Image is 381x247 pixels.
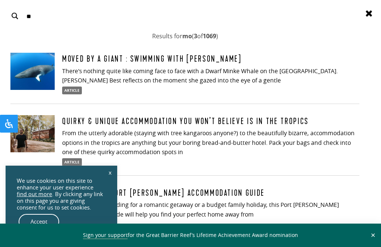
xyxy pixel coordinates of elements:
[62,66,359,85] p: There's nothing quite like coming face to face with a Dwarf Minke Whale on the [GEOGRAPHIC_DATA]....
[62,158,82,166] p: article
[19,214,59,230] a: Accept
[4,119,13,128] svg: Open Accessibility Panel
[105,164,115,181] a: x
[10,53,359,95] a: Moved By a Giant : Swimming With [PERSON_NAME] There's nothing quite like coming face to face wit...
[83,231,298,239] span: for the Great Barrier Reef’s Lifetime Achievement Award nomination
[369,232,377,238] button: Close
[7,9,22,23] button: Search magnifier button
[28,9,361,23] form: Search form
[62,187,265,201] h4: The ultimate Port [PERSON_NAME] accommodation guide
[83,231,128,239] a: Sign your support
[62,129,359,157] p: From the utterly adorable (staying with tree kangaroos anyone?) to the beautifully bizarre, accom...
[62,53,241,66] h4: Moved By a Giant : Swimming With [PERSON_NAME]
[17,178,106,211] div: We use cookies on this site to enhance your user experience . By clicking any link on this page y...
[10,115,359,166] a: Quirky & unique accommodation you won’t believe is in the tropics From the utterly adorable (stay...
[17,191,52,198] a: find out more
[203,32,216,40] strong: 1069
[182,32,192,40] strong: mo
[9,29,361,43] div: Results for ( of )
[10,187,359,229] a: The ultimate Port [PERSON_NAME] accommodation guide Whether you're heading for a romantic getaway...
[62,115,309,129] h4: Quirky & unique accommodation you won’t believe is in the tropics
[62,200,359,219] p: Whether you're heading for a romantic getaway or a budget family holiday, this Port [PERSON_NAME]...
[62,87,82,94] p: article
[194,32,197,40] strong: 3
[26,8,359,24] input: Search input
